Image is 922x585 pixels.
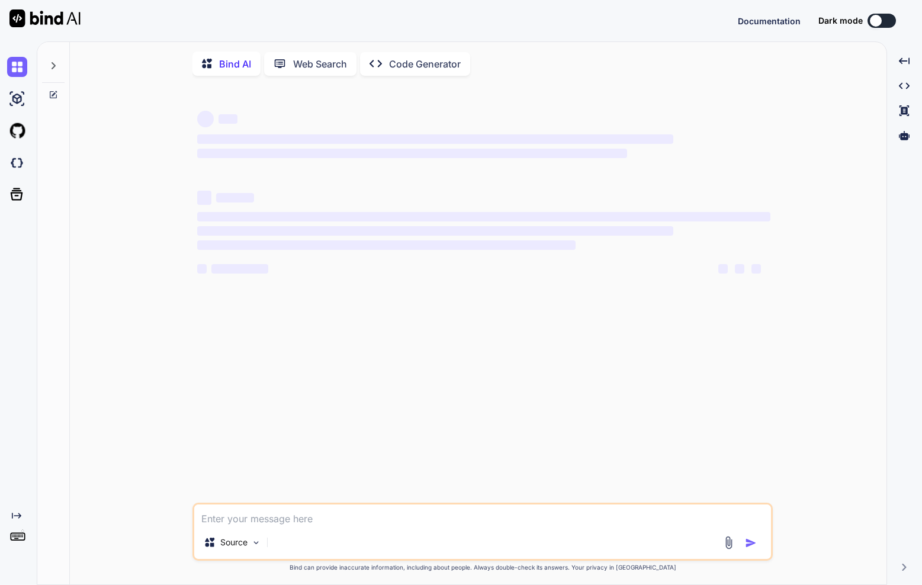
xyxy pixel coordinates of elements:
span: ‌ [219,114,237,124]
span: ‌ [216,193,254,202]
p: Source [220,536,248,548]
img: chat [7,57,27,77]
span: Dark mode [818,15,863,27]
span: ‌ [197,191,211,205]
p: Bind AI [219,57,251,71]
p: Bind can provide inaccurate information, including about people. Always double-check its answers.... [192,563,773,572]
span: ‌ [197,134,673,144]
p: Code Generator [389,57,461,71]
span: ‌ [211,264,268,274]
img: attachment [722,536,735,549]
img: ai-studio [7,89,27,109]
span: ‌ [718,264,728,274]
span: ‌ [197,149,627,158]
p: Web Search [293,57,347,71]
span: ‌ [197,212,770,221]
img: icon [745,537,757,549]
span: ‌ [197,226,673,236]
span: Documentation [738,16,801,26]
span: ‌ [751,264,761,274]
span: ‌ [197,240,576,250]
span: ‌ [735,264,744,274]
button: Documentation [738,15,801,27]
span: ‌ [197,111,214,127]
img: Bind AI [9,9,81,27]
span: ‌ [197,264,207,274]
img: darkCloudIdeIcon [7,153,27,173]
img: Pick Models [251,538,261,548]
img: githubLight [7,121,27,141]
